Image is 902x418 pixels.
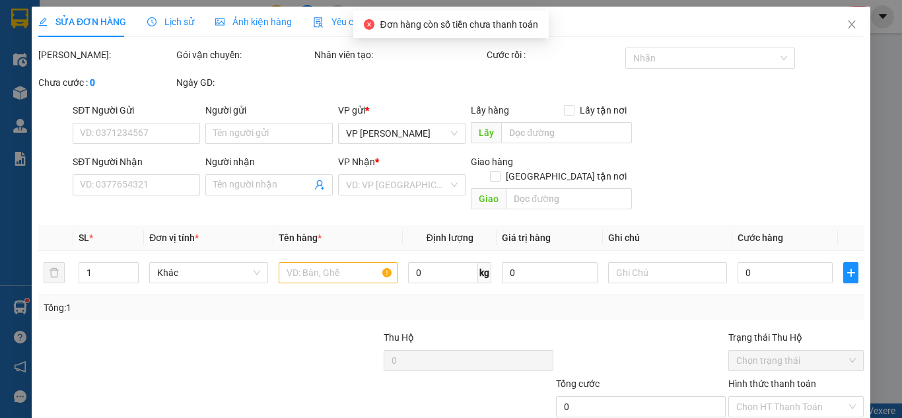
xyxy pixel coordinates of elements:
[500,169,631,184] span: [GEOGRAPHIC_DATA] tận nơi
[205,103,333,118] div: Người gửi
[471,157,513,167] span: Giao hàng
[843,262,858,283] button: plus
[147,17,156,26] span: clock-circle
[38,48,174,62] div: [PERSON_NAME]:
[728,330,864,345] div: Trạng thái Thu Hộ
[383,332,413,343] span: Thu Hộ
[338,157,375,167] span: VP Nhận
[364,19,374,30] span: close-circle
[314,180,325,190] span: user-add
[279,232,322,243] span: Tên hàng
[844,267,858,278] span: plus
[79,232,89,243] span: SL
[426,232,473,243] span: Định lượng
[833,7,870,44] button: Close
[471,122,501,143] span: Lấy
[478,262,491,283] span: kg
[147,17,194,27] span: Lịch sử
[90,77,95,88] b: 0
[471,105,509,116] span: Lấy hàng
[73,103,200,118] div: SĐT Người Gửi
[44,262,65,283] button: delete
[736,351,856,370] span: Chọn trạng thái
[380,19,538,30] span: Đơn hàng còn số tiền chưa thanh toán
[728,378,816,389] label: Hình thức thanh toán
[556,378,600,389] span: Tổng cước
[38,75,174,90] div: Chưa cước :
[215,17,225,26] span: picture
[215,17,292,27] span: Ảnh kiện hàng
[603,225,732,251] th: Ghi chú
[313,17,452,27] span: Yêu cầu xuất hóa đơn điện tử
[471,188,506,209] span: Giao
[44,300,349,315] div: Tổng: 1
[487,48,622,62] div: Cước rồi :
[338,103,466,118] div: VP gửi
[38,17,48,26] span: edit
[176,75,312,90] div: Ngày GD:
[279,262,398,283] input: VD: Bàn, Ghế
[314,48,484,62] div: Nhân viên tạo:
[847,19,857,30] span: close
[73,155,200,169] div: SĐT Người Nhận
[502,232,551,243] span: Giá trị hàng
[738,232,783,243] span: Cước hàng
[506,188,631,209] input: Dọc đường
[157,263,260,283] span: Khác
[574,103,631,118] span: Lấy tận nơi
[176,48,312,62] div: Gói vận chuyển:
[38,17,126,27] span: SỬA ĐƠN HÀNG
[346,123,458,143] span: VP Nguyễn Văn Cừ
[149,232,199,243] span: Đơn vị tính
[608,262,727,283] input: Ghi Chú
[501,122,631,143] input: Dọc đường
[205,155,333,169] div: Người nhận
[313,17,324,28] img: icon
